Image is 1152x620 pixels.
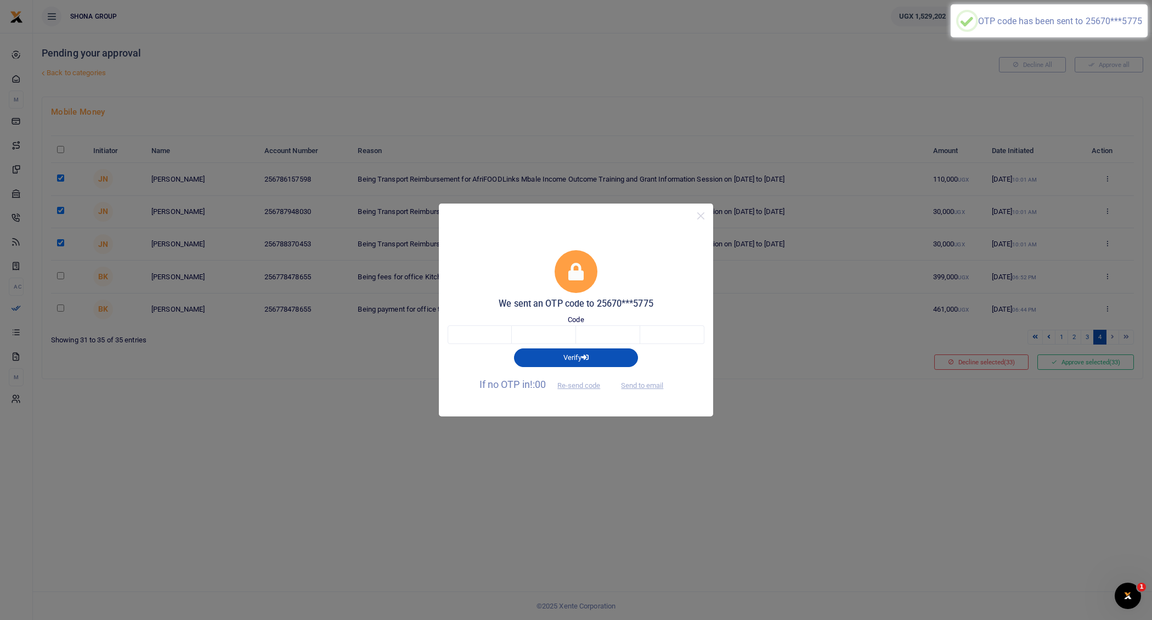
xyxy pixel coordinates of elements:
[693,208,709,224] button: Close
[514,348,638,367] button: Verify
[530,379,546,390] span: !:00
[1115,583,1141,609] iframe: Intercom live chat
[978,16,1142,26] div: OTP code has been sent to 25670***5775
[1137,583,1146,591] span: 1
[448,298,704,309] h5: We sent an OTP code to 25670***5775
[479,379,610,390] span: If no OTP in
[568,314,584,325] label: Code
